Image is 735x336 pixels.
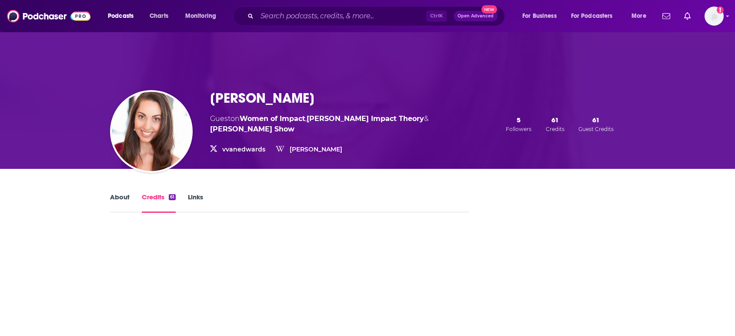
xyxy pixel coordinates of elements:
span: For Podcasters [571,10,613,22]
a: Dhru Purohit Show [210,125,294,133]
button: 61Credits [543,115,567,133]
span: on [231,114,305,123]
a: Links [188,193,203,213]
img: User Profile [705,7,724,26]
img: Vanessa Van Edwards [112,92,191,171]
span: Logged in as hmill [705,7,724,26]
span: Followers [506,126,531,132]
span: , [305,114,307,123]
a: [PERSON_NAME] [290,145,342,153]
button: Show profile menu [705,7,724,26]
a: Show notifications dropdown [659,9,674,24]
h3: [PERSON_NAME] [210,90,314,107]
div: Search podcasts, credits, & more... [241,6,513,26]
button: 5Followers [503,115,534,133]
span: More [631,10,646,22]
span: New [481,5,497,13]
button: open menu [179,9,227,23]
span: 5 [517,116,521,124]
img: Podchaser - Follow, Share and Rate Podcasts [7,8,90,24]
a: Women of Impact [240,114,305,123]
button: open menu [102,9,145,23]
span: Monitoring [185,10,216,22]
svg: Add a profile image [717,7,724,13]
div: 61 [169,194,176,200]
a: Charts [144,9,174,23]
a: Tom Bilyeu's Impact Theory [307,114,424,123]
button: Open AdvancedNew [454,11,498,21]
span: 61 [592,116,600,124]
button: open menu [625,9,657,23]
button: open menu [516,9,568,23]
span: Ctrl K [426,10,447,22]
span: Charts [150,10,168,22]
span: Credits [546,126,565,132]
span: Guest Credits [578,126,614,132]
span: Guest [210,114,231,123]
a: vvanedwards [222,145,265,153]
button: 61Guest Credits [576,115,616,133]
span: Podcasts [108,10,134,22]
a: Credits61 [142,193,176,213]
span: For Business [522,10,557,22]
input: Search podcasts, credits, & more... [257,9,426,23]
button: open menu [565,9,625,23]
span: 61 [551,116,559,124]
span: Open Advanced [458,14,494,18]
a: About [110,193,130,213]
a: Show notifications dropdown [681,9,694,24]
span: & [424,114,428,123]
